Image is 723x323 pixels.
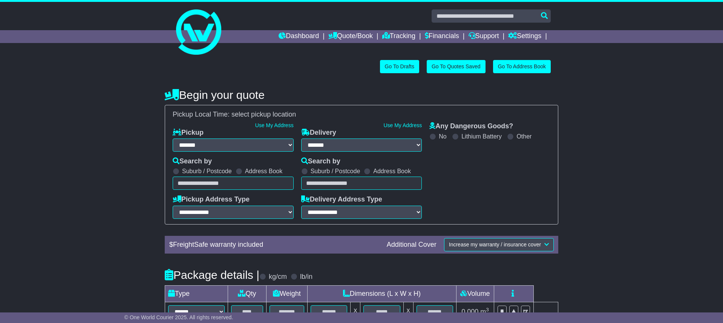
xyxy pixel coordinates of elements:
label: Any Dangerous Goods? [429,122,513,131]
span: © One World Courier 2025. All rights reserved. [124,314,233,320]
label: Address Book [373,168,411,175]
a: Go To Address Book [493,60,551,73]
td: Volume [456,285,494,302]
a: Settings [508,30,541,43]
label: Lithium Battery [461,133,502,140]
div: $ FreightSafe warranty included [165,241,383,249]
span: Increase my warranty / insurance cover [449,241,541,248]
span: 0.000 [461,308,478,315]
label: Search by [301,157,340,166]
label: lb/in [300,273,312,281]
label: kg/cm [269,273,287,281]
td: Type [165,285,228,302]
label: Suburb / Postcode [311,168,360,175]
a: Financials [425,30,459,43]
div: Pickup Local Time: [169,111,554,119]
td: x [351,302,360,321]
a: Use My Address [383,122,422,128]
label: Pickup Address Type [173,195,250,204]
td: Weight [266,285,307,302]
td: Dimensions (L x W x H) [307,285,456,302]
label: No [439,133,446,140]
a: Quote/Book [328,30,373,43]
h4: Package details | [165,269,259,281]
td: x [403,302,413,321]
label: Address Book [245,168,283,175]
td: Qty [228,285,267,302]
a: Support [469,30,499,43]
label: Search by [173,157,212,166]
label: Other [516,133,532,140]
a: Dashboard [279,30,319,43]
h4: Begin your quote [165,89,558,101]
div: Additional Cover [383,241,440,249]
span: select pickup location [231,111,296,118]
a: Use My Address [255,122,294,128]
button: Increase my warranty / insurance cover [444,238,554,251]
sup: 3 [486,307,489,312]
a: Go To Drafts [380,60,419,73]
a: Tracking [382,30,415,43]
label: Delivery [301,129,336,137]
label: Delivery Address Type [301,195,382,204]
label: Suburb / Postcode [182,168,232,175]
label: Pickup [173,129,204,137]
a: Go To Quotes Saved [427,60,486,73]
span: m [480,308,489,315]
